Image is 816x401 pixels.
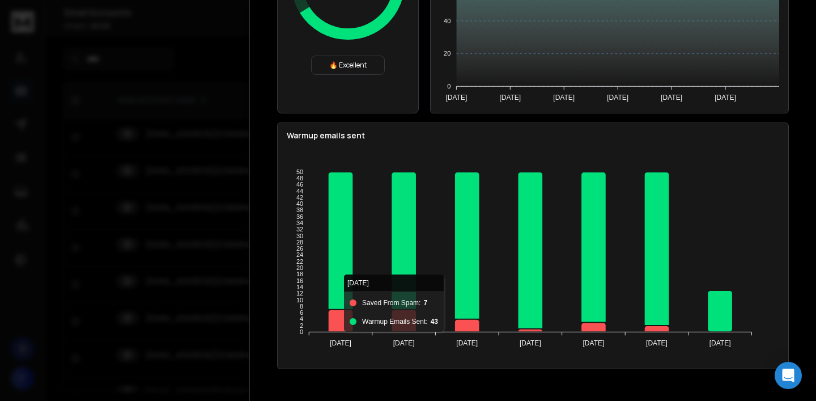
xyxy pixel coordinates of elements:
[296,284,303,290] tspan: 14
[296,251,303,258] tspan: 24
[300,315,303,322] tspan: 4
[296,226,303,233] tspan: 32
[715,94,736,102] tspan: [DATE]
[300,322,303,329] tspan: 2
[296,200,303,207] tspan: 40
[296,206,303,213] tspan: 38
[296,277,303,284] tspan: 16
[296,168,303,175] tspan: 50
[296,233,303,239] tspan: 30
[444,50,450,57] tspan: 20
[607,94,628,102] tspan: [DATE]
[661,94,682,102] tspan: [DATE]
[296,213,303,220] tspan: 36
[300,303,303,310] tspan: 8
[296,271,303,277] tspan: 18
[300,309,303,316] tspan: 6
[456,339,478,347] tspan: [DATE]
[296,258,303,265] tspan: 22
[296,188,303,195] tspan: 44
[296,264,303,271] tspan: 20
[393,339,415,347] tspan: [DATE]
[445,94,467,102] tspan: [DATE]
[444,18,450,24] tspan: 40
[296,220,303,226] tspan: 34
[311,56,385,75] div: 🔥 Excellent
[296,194,303,201] tspan: 42
[296,239,303,246] tspan: 28
[287,130,779,141] p: Warmup emails sent
[330,339,351,347] tspan: [DATE]
[775,362,802,389] div: Open Intercom Messenger
[296,245,303,252] tspan: 26
[296,181,303,188] tspan: 46
[300,328,303,335] tspan: 0
[447,83,450,90] tspan: 0
[583,339,605,347] tspan: [DATE]
[520,339,541,347] tspan: [DATE]
[296,290,303,297] tspan: 12
[709,339,731,347] tspan: [DATE]
[499,94,521,102] tspan: [DATE]
[646,339,668,347] tspan: [DATE]
[296,175,303,181] tspan: 48
[296,297,303,303] tspan: 10
[553,94,575,102] tspan: [DATE]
